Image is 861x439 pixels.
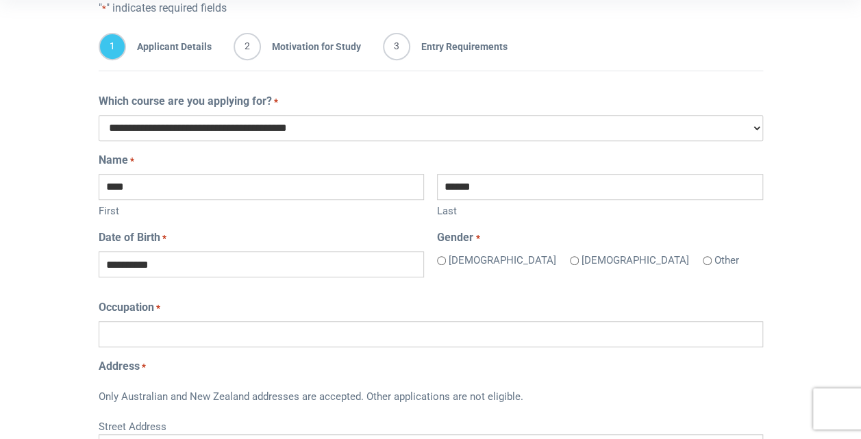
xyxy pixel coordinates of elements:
label: Last [437,200,762,219]
legend: Name [99,152,763,168]
legend: Address [99,358,763,375]
span: Applicant Details [126,33,212,60]
span: 3 [383,33,410,60]
label: Other [714,253,739,268]
span: Motivation for Study [261,33,361,60]
label: [DEMOGRAPHIC_DATA] [449,253,556,268]
div: Only Australian and New Zealand addresses are accepted. Other applications are not eligible. [99,380,763,416]
label: Street Address [99,416,763,435]
span: 2 [234,33,261,60]
legend: Gender [437,229,762,246]
span: 1 [99,33,126,60]
label: Date of Birth [99,229,166,246]
label: [DEMOGRAPHIC_DATA] [582,253,689,268]
span: Entry Requirements [410,33,508,60]
label: Occupation [99,299,160,316]
label: Which course are you applying for? [99,93,278,110]
label: First [99,200,424,219]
